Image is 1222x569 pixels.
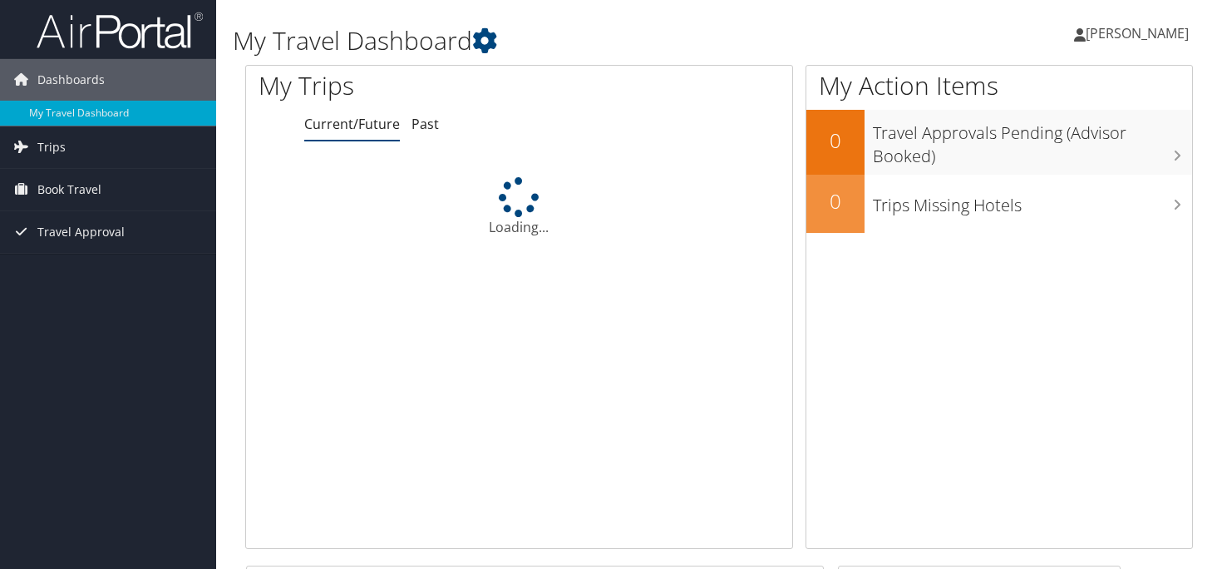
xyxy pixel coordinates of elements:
[37,11,203,50] img: airportal-logo.png
[246,177,792,237] div: Loading...
[806,110,1192,174] a: 0Travel Approvals Pending (Advisor Booked)
[873,113,1192,168] h3: Travel Approvals Pending (Advisor Booked)
[806,68,1192,103] h1: My Action Items
[304,115,400,133] a: Current/Future
[873,186,1192,217] h3: Trips Missing Hotels
[806,187,865,215] h2: 0
[37,211,125,253] span: Travel Approval
[411,115,439,133] a: Past
[1074,8,1205,58] a: [PERSON_NAME]
[37,169,101,210] span: Book Travel
[37,126,66,168] span: Trips
[806,126,865,155] h2: 0
[806,175,1192,233] a: 0Trips Missing Hotels
[233,23,881,58] h1: My Travel Dashboard
[37,59,105,101] span: Dashboards
[259,68,552,103] h1: My Trips
[1086,24,1189,42] span: [PERSON_NAME]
